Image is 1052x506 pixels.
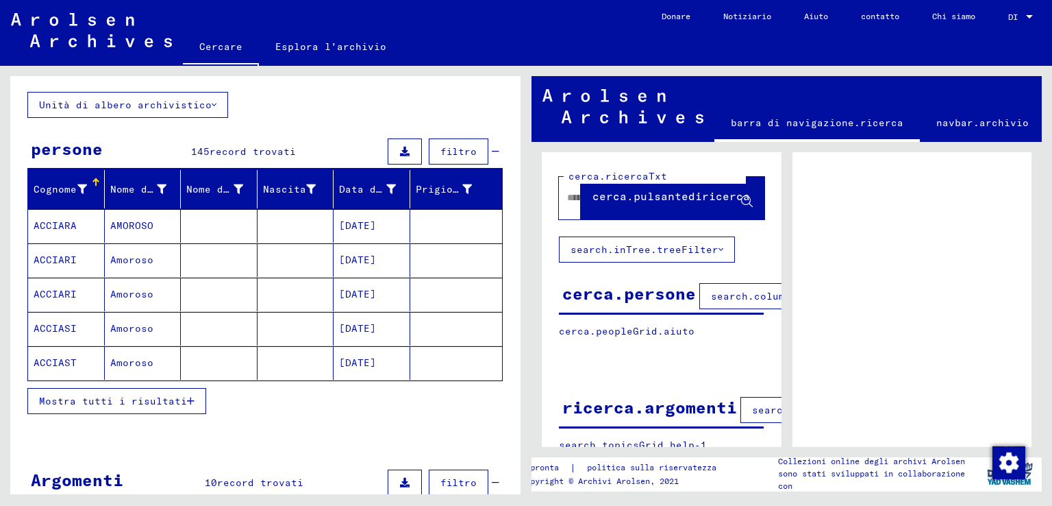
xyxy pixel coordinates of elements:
div: Nascita [263,178,334,200]
font: impronta [521,462,559,472]
button: Mostra tutti i risultati [27,388,206,414]
a: Cercare [183,30,259,66]
font: ACCIARI [34,254,77,266]
font: filtro [440,477,477,489]
button: filtro [429,470,488,496]
font: persone [31,138,103,159]
font: Collezioni online degli archivi Arolsen [778,456,965,466]
font: [DATE] [339,288,376,300]
font: Aiuto [804,11,828,21]
a: Esplora l'archivio [259,30,403,63]
div: Cognome [34,178,104,200]
font: AMOROSO [110,219,153,232]
font: filtro [440,145,477,158]
font: 10 [205,477,217,489]
font: ACCIASI [34,322,77,335]
font: search.inTree.treeFilter [571,243,718,256]
font: ACCIARI [34,288,77,300]
font: [DATE] [339,357,376,369]
font: Nascita [263,183,306,195]
font: Nome di nascita [186,183,279,195]
font: cerca.pulsantediricerca [592,189,750,203]
img: Arolsen_neg.svg [11,13,172,47]
font: ricerca.argomenti [562,397,737,418]
font: cerca.ricercaTxt [568,170,667,182]
button: search.inTree.treeFilter [559,237,735,263]
div: Nome di battesimo [110,178,184,200]
font: Unità di albero archivistico [39,99,212,111]
font: Amoroso [110,357,153,369]
font: Cognome [34,183,77,195]
font: ACCIARA [34,219,77,232]
mat-header-cell: Prigioniero n. [410,170,503,208]
div: Prigioniero n. [416,178,490,200]
font: [DATE] [339,254,376,266]
font: record trovati [217,477,303,489]
font: Mostra tutti i risultati [39,395,187,407]
img: yv_logo.png [984,457,1036,491]
font: Chi siamo [932,11,975,21]
font: navbar.archivio [936,117,1029,129]
font: search.columnFilter.filter [752,404,912,416]
font: record trovati [210,145,296,158]
mat-header-cell: Nome di nascita [181,170,258,208]
mat-header-cell: Data di nascita [334,170,410,208]
img: Arolsen_neg.svg [542,89,703,123]
div: Nome di nascita [186,178,260,200]
a: navbar.archivio [920,106,1045,139]
font: cerca.persone [562,283,696,304]
font: ACCIAST [34,357,77,369]
font: Notiziario [723,11,771,21]
button: Unità di albero archivistico [27,92,228,118]
a: barra di navigazione.ricerca [714,106,920,142]
font: politica sulla riservatezza [587,462,716,472]
font: search.topicsGrid.help-1 [559,439,707,451]
font: Amoroso [110,288,153,300]
button: cerca.pulsantediricerca [581,177,764,219]
font: 145 [191,145,210,158]
font: Cercare [199,40,242,53]
button: filtro [429,138,488,165]
mat-header-cell: Nascita [258,170,334,208]
font: Nome di battesimo [110,183,215,195]
font: Prigioniero n. [416,183,502,195]
font: barra di navigazione.ricerca [731,117,903,129]
font: Donare [662,11,690,21]
font: [DATE] [339,322,376,335]
a: impronta [521,461,570,475]
img: Modifica consenso [992,446,1025,479]
mat-header-cell: Nome di battesimo [105,170,181,208]
div: Data di nascita [339,178,413,200]
mat-header-cell: Cognome [28,170,105,208]
font: Esplora l'archivio [275,40,386,53]
font: DI [1008,12,1018,22]
font: Argomenti [31,470,123,490]
font: sono stati sviluppati in collaborazione con [778,468,965,491]
font: Amoroso [110,322,153,335]
font: Data di nascita [339,183,431,195]
font: Copyright © Archivi Arolsen, 2021 [521,476,679,486]
font: Amoroso [110,254,153,266]
font: cerca.peopleGrid.aiuto [559,325,694,337]
button: search.columnFilter.filter [740,397,923,423]
button: search.columnFilter.filter [699,283,882,309]
font: | [570,461,576,474]
font: [DATE] [339,219,376,232]
a: politica sulla riservatezza [576,461,733,475]
font: search.columnFilter.filter [711,290,871,302]
font: contatto [861,11,899,21]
